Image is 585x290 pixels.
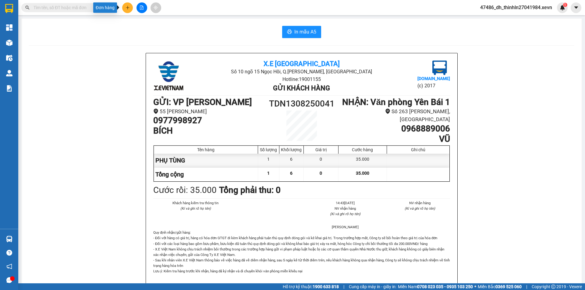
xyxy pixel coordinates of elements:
sup: 1 [563,3,567,7]
div: PHỤ TÙNG [154,154,258,167]
img: icon-new-feature [560,5,565,10]
div: Ghi chú [388,147,448,152]
h1: 0977998927 [153,115,264,126]
span: search [25,5,30,10]
i: (Kí và ghi rõ họ tên) [180,206,211,211]
button: plus [122,2,133,13]
div: Tên hàng [155,147,256,152]
li: Khách hàng kiểm tra thông tin [165,200,226,206]
img: solution-icon [6,85,12,92]
div: Đơn hàng [93,2,117,13]
span: printer [287,29,292,35]
span: Hỗ trợ kỹ thuật: [283,283,339,290]
div: Khối lượng [281,147,302,152]
div: 35.000 [339,154,387,167]
span: In mẫu A5 [294,28,316,36]
img: dashboard-icon [6,24,12,31]
img: logo.jpg [153,61,184,91]
span: notification [6,264,12,269]
div: Số lượng [260,147,278,152]
span: 47486_dh_thinhln27041984.xevn [475,4,557,11]
img: warehouse-icon [6,70,12,76]
b: [DOMAIN_NAME] [417,76,450,81]
span: file-add [140,5,144,10]
strong: 0369 525 060 [495,284,522,289]
li: [PERSON_NAME] [315,224,375,230]
b: Tổng phải thu: 0 [219,185,281,195]
div: Cước hàng [340,147,385,152]
strong: 1900 633 818 [313,284,339,289]
div: Giá trị [305,147,337,152]
div: Quy định nhận/gửi hàng : [153,230,450,274]
p: - Đối với hàng có giá trị, hàng có hóa đơn GTGT đi kèm khách hàng phải tuân thủ quy định đóng gói... [153,235,450,274]
h1: BÍCH [153,126,264,136]
span: Cung cấp máy in - giấy in: [349,283,396,290]
span: environment [385,109,390,114]
img: warehouse-icon [6,40,12,46]
h1: 0968889006 [339,124,450,134]
b: X.E [GEOGRAPHIC_DATA] [264,60,340,68]
span: 1 [267,171,270,176]
span: ⚪️ [474,285,476,288]
li: Hotline: 19001155 [203,75,400,83]
img: logo.jpg [432,61,447,75]
div: 6 [279,154,304,167]
span: Miền Nam [398,283,473,290]
span: plus [126,5,130,10]
b: Gửi khách hàng [273,84,330,92]
li: Số 10 ngõ 15 Ngọc Hồi, Q.[PERSON_NAME], [GEOGRAPHIC_DATA] [203,68,400,75]
span: question-circle [6,250,12,256]
div: 0 [304,154,339,167]
i: (Kí và ghi rõ họ tên) [330,212,360,216]
button: caret-down [571,2,581,13]
li: NV nhận hàng [390,200,450,206]
img: warehouse-icon [6,55,12,61]
li: 14:43[DATE] [315,200,375,206]
span: 6 [290,171,292,176]
i: (Kí và ghi rõ họ tên) [405,206,435,211]
b: GỬI : VP [PERSON_NAME] [153,97,252,107]
input: Tìm tên, số ĐT hoặc mã đơn [34,4,105,11]
strong: 0708 023 035 - 0935 103 250 [417,284,473,289]
span: | [526,283,527,290]
img: logo-vxr [5,4,13,13]
button: file-add [136,2,147,13]
span: Tổng cộng [155,171,184,178]
li: NV nhận hàng [315,206,375,211]
span: environment [153,109,158,114]
span: 0 [320,171,322,176]
h1: VŨ [339,134,450,144]
button: printerIn mẫu A5 [282,26,321,38]
span: | [343,283,344,290]
span: message [6,277,12,283]
h1: TDN1308250041 [264,97,339,110]
span: 35.000 [356,171,369,176]
span: 1 [564,3,566,7]
li: 55 [PERSON_NAME] [153,107,264,116]
li: (c) 2017 [417,82,450,89]
div: Cước rồi : 35.000 [153,183,217,197]
b: NHẬN : Văn phòng Yên Bái 1 [342,97,450,107]
div: 1 [258,154,279,167]
button: aim [151,2,161,13]
span: aim [154,5,158,10]
img: warehouse-icon [6,236,12,242]
span: copyright [551,285,555,289]
span: caret-down [573,5,579,10]
span: Miền Bắc [478,283,522,290]
li: Số 263 [PERSON_NAME], [GEOGRAPHIC_DATA] [339,107,450,124]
